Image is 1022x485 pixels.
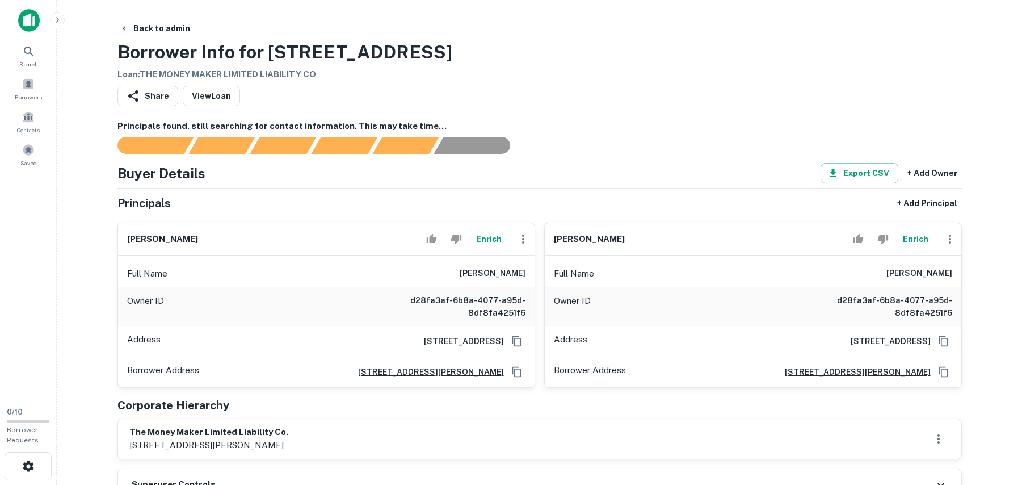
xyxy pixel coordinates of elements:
iframe: Chat Widget [965,394,1022,449]
button: Enrich [471,228,507,250]
div: Documents found, AI parsing details... [250,137,316,154]
span: Contacts [17,126,40,135]
h6: d28fa3af-6b8a-4077-a95d-8df8fa4251f6 [389,294,525,319]
a: [STREET_ADDRESS] [415,335,504,348]
a: ViewLoan [183,86,240,106]
a: Search [3,40,53,71]
p: Borrower Address [554,363,626,381]
p: Address [554,333,587,350]
h6: [PERSON_NAME] [460,267,525,281]
span: Borrower Requests [7,426,39,444]
h6: Principals found, still searching for contact information. This may take time... [117,120,962,133]
span: 0 / 10 [7,408,23,416]
div: AI fulfillment process complete. [434,137,524,154]
button: Copy Address [935,333,952,350]
button: Back to admin [115,18,195,39]
button: Accept [422,228,441,250]
button: Copy Address [935,363,952,381]
h6: [PERSON_NAME] [886,267,952,281]
h5: Corporate Hierarchy [117,397,229,414]
p: [STREET_ADDRESS][PERSON_NAME] [129,438,288,452]
h5: Principals [117,195,171,212]
img: capitalize-icon.png [18,9,40,32]
div: Principals found, AI now looking for contact information... [311,137,377,154]
h3: Borrower Info for [STREET_ADDRESS] [117,39,452,66]
p: Full Name [554,267,594,281]
h6: Loan : THE MONEY MAKER LIMITED LIABILITY CO [117,68,452,81]
p: Owner ID [127,294,164,319]
a: [STREET_ADDRESS][PERSON_NAME] [776,366,931,378]
h6: the money maker limited liability co. [129,426,288,439]
a: Saved [3,139,53,170]
span: Saved [20,158,37,168]
p: Full Name [127,267,167,281]
span: Search [19,60,38,69]
a: Contacts [3,106,53,137]
a: Borrowers [3,73,53,104]
p: Borrower Address [127,363,199,381]
h6: [PERSON_NAME] [554,233,625,246]
p: Owner ID [554,294,591,319]
button: Share [117,86,178,106]
div: Your request is received and processing... [188,137,255,154]
button: Enrich [898,228,934,250]
div: Principals found, still searching for contact information. This may take time... [372,137,439,154]
h6: d28fa3af-6b8a-4077-a95d-8df8fa4251f6 [816,294,952,319]
h4: Buyer Details [117,163,205,183]
h6: [PERSON_NAME] [127,233,198,246]
button: Reject [446,228,466,250]
button: + Add Owner [903,163,962,183]
div: Sending borrower request to AI... [104,137,189,154]
button: Copy Address [508,333,525,350]
button: + Add Principal [893,193,962,214]
a: [STREET_ADDRESS] [842,335,931,348]
span: Borrowers [15,93,42,102]
button: Accept [848,228,868,250]
button: Export CSV [821,163,898,183]
a: [STREET_ADDRESS][PERSON_NAME] [349,366,504,378]
button: Copy Address [508,363,525,381]
button: Reject [873,228,893,250]
p: Address [127,333,161,350]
